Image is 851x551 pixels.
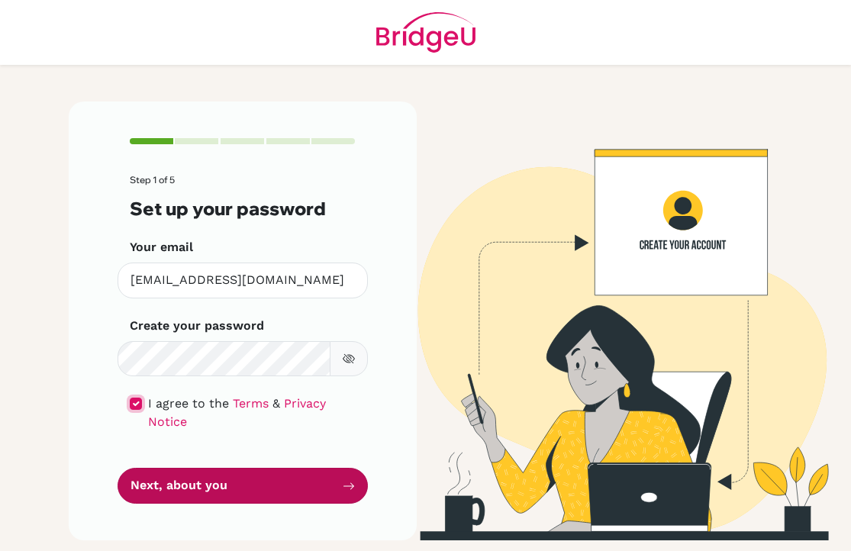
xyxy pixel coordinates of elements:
[130,317,264,335] label: Create your password
[148,396,229,411] span: I agree to the
[272,396,280,411] span: &
[130,174,175,185] span: Step 1 of 5
[118,263,368,298] input: Insert your email*
[233,396,269,411] a: Terms
[148,396,326,429] a: Privacy Notice
[130,198,356,220] h3: Set up your password
[118,468,368,504] button: Next, about you
[130,238,193,256] label: Your email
